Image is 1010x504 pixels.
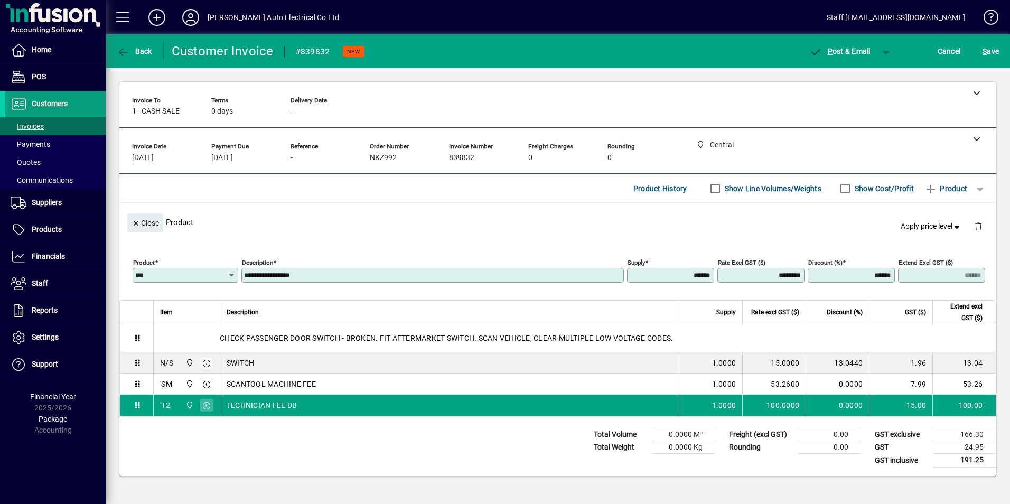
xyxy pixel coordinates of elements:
[132,214,159,232] span: Close
[291,107,293,116] span: -
[828,47,833,55] span: P
[5,217,106,243] a: Products
[242,259,273,266] mat-label: Description
[32,198,62,207] span: Suppliers
[723,183,821,194] label: Show Line Volumes/Weights
[208,9,339,26] div: [PERSON_NAME] Auto Electrical Co Ltd
[140,8,174,27] button: Add
[853,183,914,194] label: Show Cost/Profit
[896,217,966,236] button: Apply price level
[712,379,736,389] span: 1.0000
[449,154,474,162] span: 839832
[809,47,871,55] span: ost & Email
[932,395,996,416] td: 100.00
[924,180,967,197] span: Product
[528,154,532,162] span: 0
[966,213,991,239] button: Delete
[11,176,73,184] span: Communications
[32,252,65,260] span: Financials
[32,360,58,368] span: Support
[652,441,715,454] td: 0.0000 Kg
[183,357,195,369] span: Central
[933,441,996,454] td: 24.95
[716,306,736,318] span: Supply
[30,393,76,401] span: Financial Year
[295,43,330,60] div: #839832
[183,378,195,390] span: Central
[5,117,106,135] a: Invoices
[127,213,163,232] button: Close
[154,324,996,352] div: CHECK PASSENGER DOOR SWITCH - BROKEN. FIT AFTERMARKET SWITCH. SCAN VEHICLE, CLEAR MULTIPLE LOW VO...
[5,171,106,189] a: Communications
[919,179,972,198] button: Product
[724,428,798,441] td: Freight (excl GST)
[172,43,274,60] div: Customer Invoice
[211,154,233,162] span: [DATE]
[32,225,62,234] span: Products
[751,306,799,318] span: Rate excl GST ($)
[5,64,106,90] a: POS
[933,454,996,467] td: 191.25
[32,99,68,108] span: Customers
[227,379,316,389] span: SCANTOOL MACHINE FEE
[5,324,106,351] a: Settings
[160,379,172,389] div: 'SM
[749,358,799,368] div: 15.0000
[933,428,996,441] td: 166.30
[106,42,164,61] app-page-header-button: Back
[628,259,645,266] mat-label: Supply
[5,270,106,297] a: Staff
[5,351,106,378] a: Support
[607,154,612,162] span: 0
[32,45,51,54] span: Home
[370,154,397,162] span: NKZ992
[652,428,715,441] td: 0.0000 M³
[932,374,996,395] td: 53.26
[869,454,933,467] td: GST inclusive
[5,244,106,270] a: Financials
[117,47,152,55] span: Back
[5,135,106,153] a: Payments
[5,297,106,324] a: Reports
[869,374,932,395] td: 7.99
[160,358,173,368] div: N/S
[183,399,195,411] span: Central
[291,154,293,162] span: -
[983,43,999,60] span: ave
[718,259,765,266] mat-label: Rate excl GST ($)
[5,190,106,216] a: Suppliers
[32,279,48,287] span: Staff
[905,306,926,318] span: GST ($)
[629,179,691,198] button: Product History
[869,441,933,454] td: GST
[125,218,166,227] app-page-header-button: Close
[808,259,843,266] mat-label: Discount (%)
[827,9,965,26] div: Staff [EMAIL_ADDRESS][DOMAIN_NAME]
[798,428,861,441] td: 0.00
[798,441,861,454] td: 0.00
[976,2,997,36] a: Knowledge Base
[588,428,652,441] td: Total Volume
[5,37,106,63] a: Home
[160,400,170,410] div: 'T2
[227,358,255,368] span: SWITCH
[935,42,964,61] button: Cancel
[869,352,932,374] td: 1.96
[11,158,41,166] span: Quotes
[32,306,58,314] span: Reports
[899,259,953,266] mat-label: Extend excl GST ($)
[132,107,180,116] span: 1 - CASH SALE
[211,107,233,116] span: 0 days
[749,400,799,410] div: 100.0000
[347,48,360,55] span: NEW
[133,259,155,266] mat-label: Product
[11,140,50,148] span: Payments
[160,306,173,318] span: Item
[827,306,863,318] span: Discount (%)
[132,154,154,162] span: [DATE]
[806,374,869,395] td: 0.0000
[39,415,67,423] span: Package
[174,8,208,27] button: Profile
[119,203,996,241] div: Product
[712,400,736,410] span: 1.0000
